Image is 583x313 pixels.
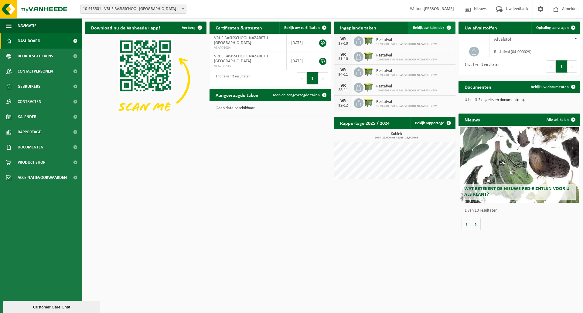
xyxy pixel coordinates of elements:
[18,33,40,49] span: Dashboard
[18,170,67,185] span: Acceptatievoorwaarden
[182,26,195,30] span: Verberg
[177,22,206,34] button: Verberg
[279,22,330,34] a: Bekijk uw certificaten
[334,117,396,129] h2: Rapportage 2025 / 2024
[287,52,313,70] td: [DATE]
[376,53,437,58] span: Restafval
[319,72,328,84] button: Next
[18,18,36,33] span: Navigatie
[531,85,569,89] span: Bekijk uw documenten
[376,84,437,89] span: Restafval
[376,38,437,43] span: Restafval
[210,22,268,33] h2: Certificaten & attesten
[214,54,268,63] span: VRIJE BASISSCHOOL NAZARETH [GEOGRAPHIC_DATA]
[465,209,577,213] p: 1 van 10 resultaten
[18,155,45,170] span: Product Shop
[214,36,268,45] span: VRIJE BASISSCHOOL NAZARETH [GEOGRAPHIC_DATA]
[337,88,349,92] div: 28-11
[413,26,444,30] span: Bekijk uw kalender
[337,68,349,73] div: VR
[363,82,374,92] img: WB-1100-HPE-GN-51
[337,73,349,77] div: 14-11
[337,83,349,88] div: VR
[531,22,579,34] a: Ophaling aanvragen
[376,104,437,108] span: 10-913501 - VRIJE BASISSCHOOL NAZARETH VZW
[363,36,374,46] img: WB-1100-HPE-GN-51
[462,218,471,230] button: Vorige
[85,22,166,33] h2: Download nu de Vanheede+ app!
[216,106,325,111] p: Geen data beschikbaar.
[337,57,349,61] div: 31-10
[18,94,41,109] span: Contracten
[297,72,307,84] button: Previous
[568,60,577,73] button: Next
[363,97,374,108] img: WB-1100-HPE-GN-51
[337,99,349,104] div: VR
[542,114,579,126] a: Alle artikelen
[546,60,556,73] button: Previous
[424,7,454,11] strong: [PERSON_NAME]
[536,26,569,30] span: Ophaling aanvragen
[376,43,437,46] span: 10-913501 - VRIJE BASISSCHOOL NAZARETH VZW
[337,132,455,139] h3: Kubiek
[18,109,36,124] span: Kalender
[18,49,53,64] span: Bedrijfsgegevens
[334,22,382,33] h2: Ingeplande taken
[214,64,282,69] span: VLA708233
[363,51,374,61] img: WB-1100-HPE-GN-51
[556,60,568,73] button: 1
[337,136,455,139] span: 2024: 22,000 m3 - 2025: 16,500 m3
[408,22,455,34] a: Bekijk uw kalender
[213,72,250,85] div: 1 tot 2 van 2 resultaten
[459,114,486,125] h2: Nieuws
[80,5,186,13] span: 10-913501 - VRIJE BASISSCHOOL NAZARETH VZW - NAZARETH
[18,124,41,140] span: Rapportage
[376,69,437,73] span: Restafval
[526,81,579,93] a: Bekijk uw documenten
[337,52,349,57] div: VR
[3,300,101,313] iframe: chat widget
[337,104,349,108] div: 12-12
[376,58,437,62] span: 10-913501 - VRIJE BASISSCHOOL NAZARETH VZW
[80,5,186,14] span: 10-913501 - VRIJE BASISSCHOOL NAZARETH VZW - NAZARETH
[471,218,481,230] button: Volgende
[268,89,330,101] a: Toon de aangevraagde taken
[376,73,437,77] span: 10-913501 - VRIJE BASISSCHOOL NAZARETH VZW
[284,26,320,30] span: Bekijk uw certificaten
[363,66,374,77] img: WB-1100-HPE-GN-51
[18,64,53,79] span: Contactpersonen
[459,81,497,93] h2: Documenten
[337,37,349,42] div: VR
[337,42,349,46] div: 17-10
[210,89,264,101] h2: Aangevraagde taken
[376,89,437,93] span: 10-913501 - VRIJE BASISSCHOOL NAZARETH VZW
[287,34,313,52] td: [DATE]
[376,100,437,104] span: Restafval
[307,72,319,84] button: 1
[459,22,503,33] h2: Uw afvalstoffen
[18,79,40,94] span: Gebruikers
[465,98,574,102] p: U heeft 2 ongelezen document(en).
[410,117,455,129] a: Bekijk rapportage
[460,127,579,203] a: Wat betekent de nieuwe RED-richtlijn voor u als klant?
[273,93,320,97] span: Toon de aangevraagde taken
[214,46,282,50] span: VLA901984
[494,37,511,42] span: Afvalstof
[464,186,569,197] span: Wat betekent de nieuwe RED-richtlijn voor u als klant?
[489,45,580,58] td: restafval (04-000029)
[85,34,206,125] img: Download de VHEPlus App
[18,140,43,155] span: Documenten
[462,60,499,73] div: 1 tot 1 van 1 resultaten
